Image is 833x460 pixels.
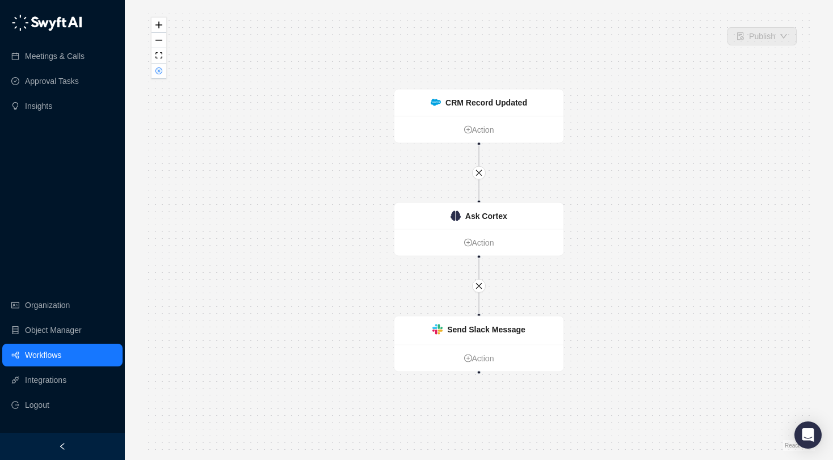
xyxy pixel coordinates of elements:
span: close [475,282,483,290]
span: Logout [25,394,49,416]
a: Workflows [25,344,61,366]
span: close [475,169,483,177]
a: Meetings & Calls [25,45,85,67]
img: slack-Cn3INd-T.png [432,324,443,335]
a: Action [394,352,563,365]
strong: CRM Record Updated [445,98,527,107]
div: Open Intercom Messenger [794,421,822,449]
button: Publish [727,27,797,45]
a: Action [394,237,563,249]
button: zoom in [152,18,166,33]
button: close-circle [152,64,166,79]
button: fit view [152,48,166,64]
img: salesforce-ChMvK6Xa.png [431,99,441,106]
strong: Send Slack Message [447,325,525,334]
div: CRM Record Updatedplus-circleAction [394,89,564,144]
div: Send Slack Messageplus-circleAction [394,316,564,372]
a: Approval Tasks [25,70,79,92]
a: Action [394,124,563,136]
a: Organization [25,294,70,316]
button: zoom out [152,33,166,48]
a: React Flow attribution [785,442,813,449]
a: Object Manager [25,319,82,341]
span: left [58,442,66,450]
span: plus-circle [464,354,472,362]
img: logo-05li4sbe.png [11,14,82,31]
span: logout [11,401,19,409]
div: Ask Cortexplus-circleAction [394,202,564,256]
span: plus-circle [464,126,472,134]
strong: Ask Cortex [465,212,507,221]
a: Integrations [25,369,66,391]
span: close-circle [155,67,162,74]
span: plus-circle [464,239,472,247]
a: Insights [25,95,52,117]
